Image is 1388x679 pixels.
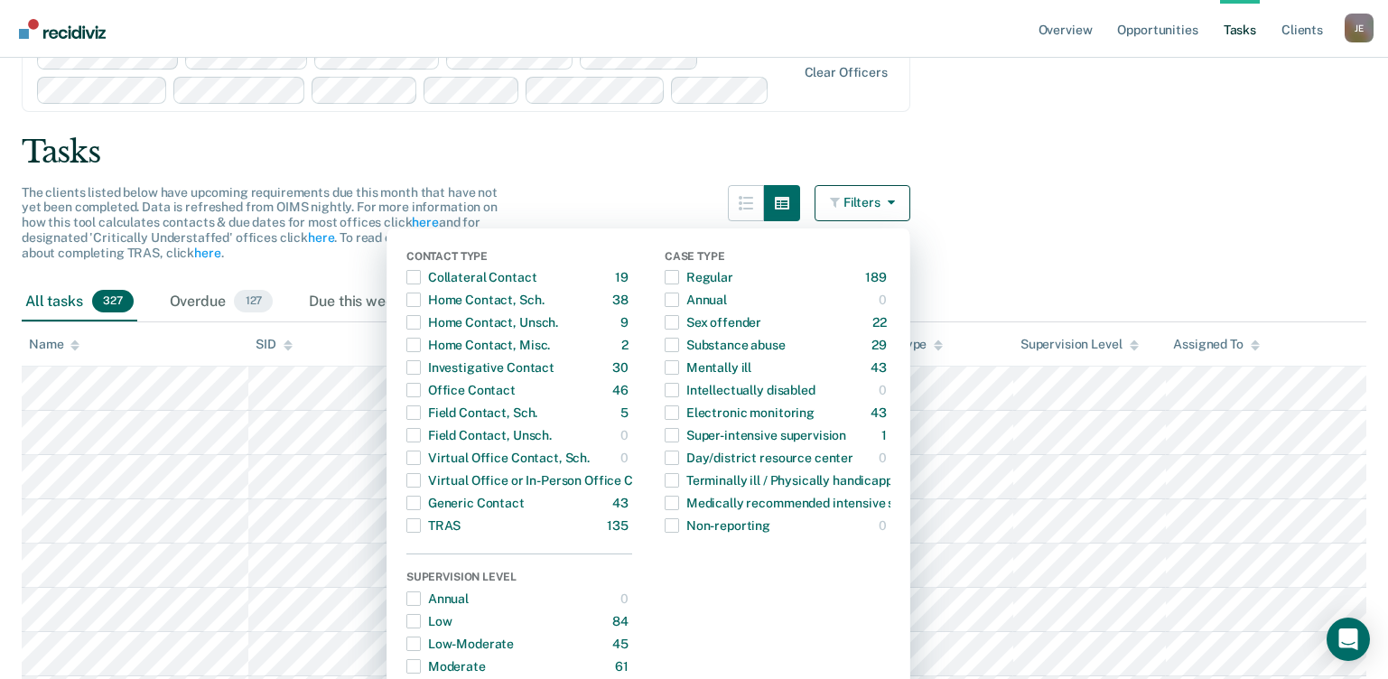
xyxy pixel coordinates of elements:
[872,308,890,337] div: 22
[620,584,632,613] div: 0
[879,511,890,540] div: 0
[620,398,632,427] div: 5
[406,443,590,472] div: Virtual Office Contact, Sch.
[621,330,632,359] div: 2
[865,263,890,292] div: 189
[612,376,632,405] div: 46
[665,443,853,472] div: Day/district resource center
[406,607,452,636] div: Low
[665,285,727,314] div: Annual
[406,285,544,314] div: Home Contact, Sch.
[166,283,277,322] div: Overdue127
[612,488,632,517] div: 43
[406,421,552,450] div: Field Contact, Unsch.
[406,629,514,658] div: Low-Moderate
[22,283,137,322] div: All tasks327
[879,443,890,472] div: 0
[406,584,469,613] div: Annual
[871,398,890,427] div: 43
[665,308,761,337] div: Sex offender
[412,215,438,229] a: here
[406,398,537,427] div: Field Contact, Sch.
[620,443,632,472] div: 0
[19,19,106,39] img: Recidiviz
[665,263,733,292] div: Regular
[406,571,632,587] div: Supervision Level
[612,607,632,636] div: 84
[234,290,273,313] span: 127
[406,263,536,292] div: Collateral Contact
[406,250,632,266] div: Contact Type
[879,376,890,405] div: 0
[615,263,632,292] div: 19
[665,376,815,405] div: Intellectually disabled
[665,353,751,382] div: Mentally ill
[1327,618,1370,661] div: Open Intercom Messenger
[22,185,498,260] span: The clients listed below have upcoming requirements due this month that have not yet been complet...
[620,421,632,450] div: 0
[29,337,79,352] div: Name
[406,488,525,517] div: Generic Contact
[1345,14,1374,42] button: Profile dropdown button
[607,511,632,540] div: 135
[406,376,516,405] div: Office Contact
[665,330,786,359] div: Substance abuse
[308,230,334,245] a: here
[406,353,554,382] div: Investigative Contact
[406,511,461,540] div: TRAS
[665,466,908,495] div: Terminally ill / Physically handicapped
[881,421,890,450] div: 1
[612,353,632,382] div: 30
[805,65,888,80] div: Clear officers
[620,308,632,337] div: 9
[1345,14,1374,42] div: J E
[665,488,955,517] div: Medically recommended intensive supervision
[612,285,632,314] div: 38
[1020,337,1139,352] div: Supervision Level
[22,134,1366,171] div: Tasks
[612,629,632,658] div: 45
[406,466,672,495] div: Virtual Office or In-Person Office Contact
[92,290,134,313] span: 327
[871,330,890,359] div: 29
[665,250,890,266] div: Case Type
[194,246,220,260] a: here
[406,308,558,337] div: Home Contact, Unsch.
[256,337,293,352] div: SID
[815,185,910,221] button: Filters
[871,353,890,382] div: 43
[665,421,846,450] div: Super-intensive supervision
[406,330,550,359] div: Home Contact, Misc.
[665,511,770,540] div: Non-reporting
[879,285,890,314] div: 0
[665,398,815,427] div: Electronic monitoring
[305,283,442,322] div: Due this week0
[1173,337,1259,352] div: Assigned To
